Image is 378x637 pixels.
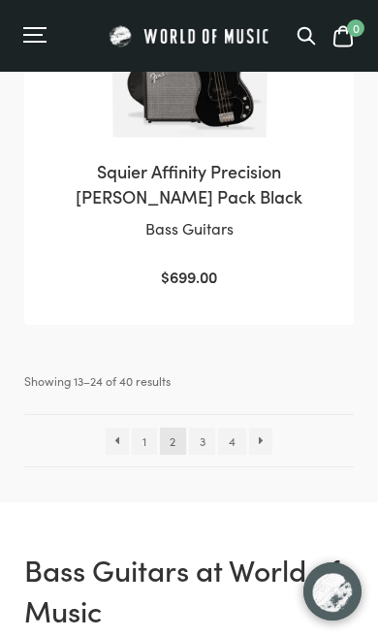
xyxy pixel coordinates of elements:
[347,19,364,37] span: 0
[160,428,186,455] span: Page 2
[161,266,170,287] span: $
[24,371,354,391] p: Showing 13–24 of 40 results
[218,428,245,455] a: Page 4
[44,159,334,207] h2: Squier Affinity Precision [PERSON_NAME] Pack Black
[249,428,273,455] a: →
[106,428,130,455] a: ←
[44,216,334,241] p: Bass Guitars
[24,549,354,630] h2: Bass Guitars at World of Music
[23,26,107,46] div: Menu
[24,414,354,467] nav: Product Pagination
[291,550,378,637] iframe: Chat with our support team
[189,428,215,455] a: Page 3
[161,266,217,287] bdi: 699.00
[132,428,156,455] a: Page 1
[107,23,272,48] img: World of Music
